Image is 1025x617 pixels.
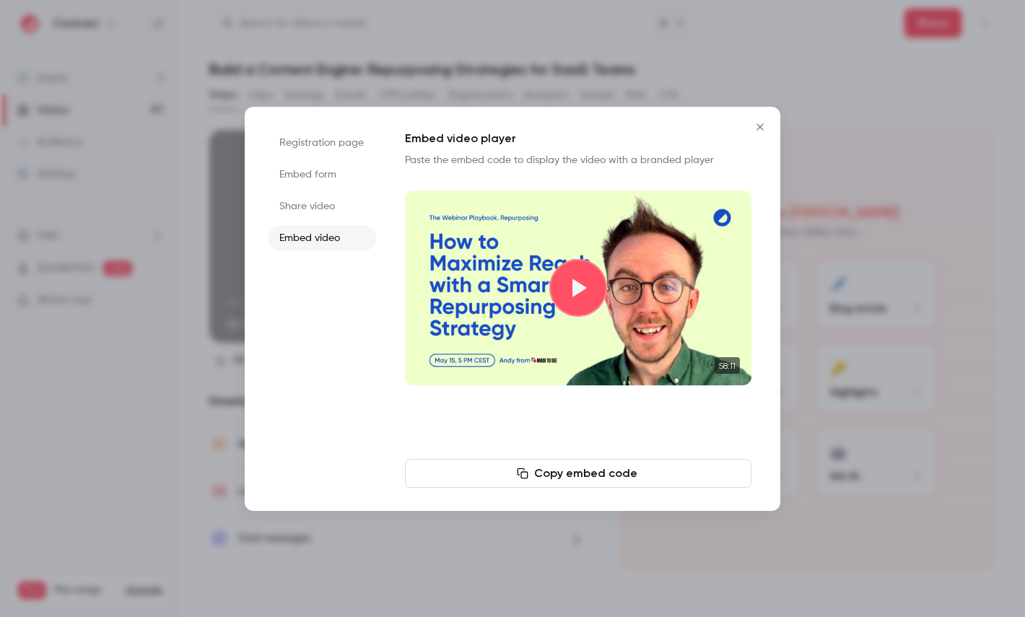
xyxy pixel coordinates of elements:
button: Copy embed code [405,459,751,488]
li: Share video [268,193,376,219]
h1: Embed video player [405,130,751,147]
button: Close [746,113,775,141]
section: Cover [405,191,751,385]
li: Embed form [268,162,376,188]
li: Registration page [268,130,376,156]
button: Play video [549,259,607,317]
time: 58:11 [715,357,740,374]
p: Paste the embed code to display the video with a branded player [405,153,751,167]
li: Embed video [268,225,376,251]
